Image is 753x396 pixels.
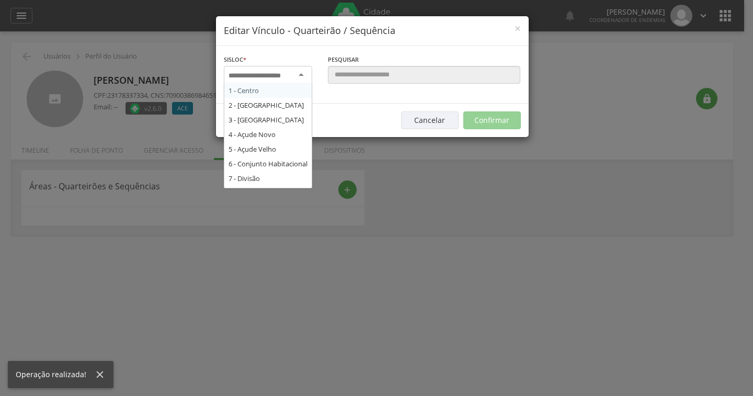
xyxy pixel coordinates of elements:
span: Sisloc [224,55,243,63]
div: 7 - Divisão [224,171,312,186]
h4: Editar Vínculo - Quarteirão / Sequência [224,24,521,38]
div: Operação realizada! [16,369,94,380]
div: 4 - Açude Novo [224,127,312,142]
div: 8 - Fátima [224,186,312,200]
div: 5 - Açude Velho [224,142,312,156]
button: Cancelar [401,111,459,129]
div: 3 - [GEOGRAPHIC_DATA] [224,112,312,127]
span: Pesquisar [328,55,359,63]
div: 2 - [GEOGRAPHIC_DATA] [224,98,312,112]
div: 6 - Conjunto Habitacional [224,156,312,171]
span: × [515,21,521,36]
button: Close [515,23,521,34]
button: Confirmar [463,111,521,129]
div: 1 - Centro [224,83,312,98]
